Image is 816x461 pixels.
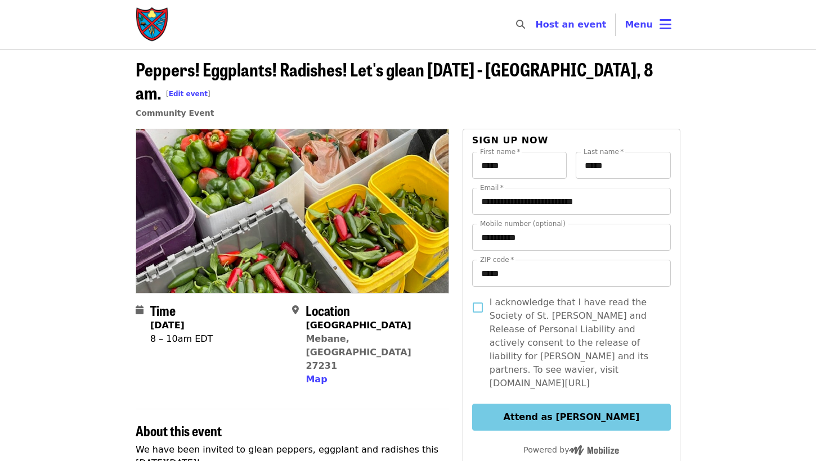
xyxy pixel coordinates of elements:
[150,320,185,331] strong: [DATE]
[150,332,213,346] div: 8 – 10am EDT
[523,445,619,454] span: Powered by
[306,374,327,385] span: Map
[136,305,144,315] i: calendar icon
[136,421,222,440] span: About this event
[472,152,567,179] input: First name
[660,16,671,33] i: bars icon
[480,148,521,155] label: First name
[535,19,606,30] a: Host an event
[480,220,566,227] label: Mobile number (optional)
[569,445,619,455] img: Powered by Mobilize
[472,224,671,251] input: Mobile number (optional)
[306,333,411,371] a: Mebane, [GEOGRAPHIC_DATA] 27231
[306,320,411,331] strong: [GEOGRAPHIC_DATA]
[136,129,449,292] img: Peppers! Eggplants! Radishes! Let's glean Monday 9/29/2025 - Cedar Grove NC, 8 am. organized by S...
[166,90,210,98] span: [ ]
[136,56,653,105] span: Peppers! Eggplants! Radishes! Let's glean [DATE] - [GEOGRAPHIC_DATA], 8 am.
[490,296,662,390] span: I acknowledge that I have read the Society of St. [PERSON_NAME] and Release of Personal Liability...
[516,19,525,30] i: search icon
[292,305,299,315] i: map-marker-alt icon
[472,260,671,287] input: ZIP code
[136,7,169,43] img: Society of St. Andrew - Home
[576,152,671,179] input: Last name
[532,11,541,38] input: Search
[616,11,680,38] button: Toggle account menu
[306,300,350,320] span: Location
[584,148,624,155] label: Last name
[472,188,671,215] input: Email
[306,373,327,386] button: Map
[136,109,214,117] a: Community Event
[472,135,549,146] span: Sign up now
[472,404,671,431] button: Attend as [PERSON_NAME]
[480,184,504,191] label: Email
[150,300,176,320] span: Time
[480,256,514,263] label: ZIP code
[625,19,653,30] span: Menu
[169,90,208,98] a: Edit event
